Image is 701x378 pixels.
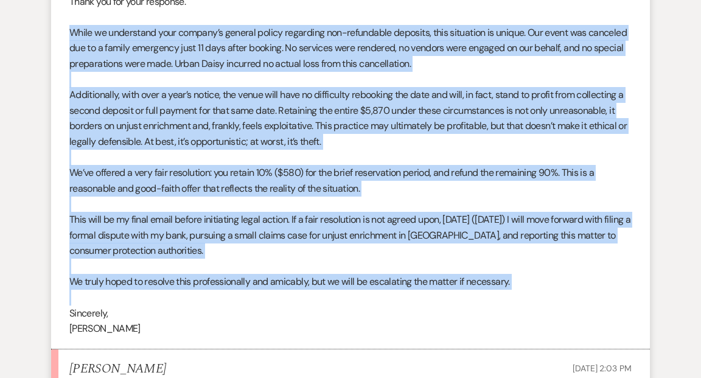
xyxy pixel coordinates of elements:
[69,322,141,335] span: [PERSON_NAME]
[69,213,630,257] span: This will be my final email before initiating legal action. If a fair resolution is not agreed up...
[573,363,632,374] span: [DATE] 2:03 PM
[69,275,510,288] span: We truly hoped to resolve this professionally and amicably, but we will be escalating the matter ...
[69,26,627,70] span: While we understand your company’s general policy regarding non-refundable deposits, this situati...
[69,362,166,377] h5: [PERSON_NAME]
[69,166,594,195] span: We’ve offered a very fair resolution: you retain 10% ($580) for the brief reservation period, and...
[69,88,627,148] span: Additionally, with over a year’s notice, the venue will have no difficulty rebooking the date and...
[69,307,108,320] span: Sincerely,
